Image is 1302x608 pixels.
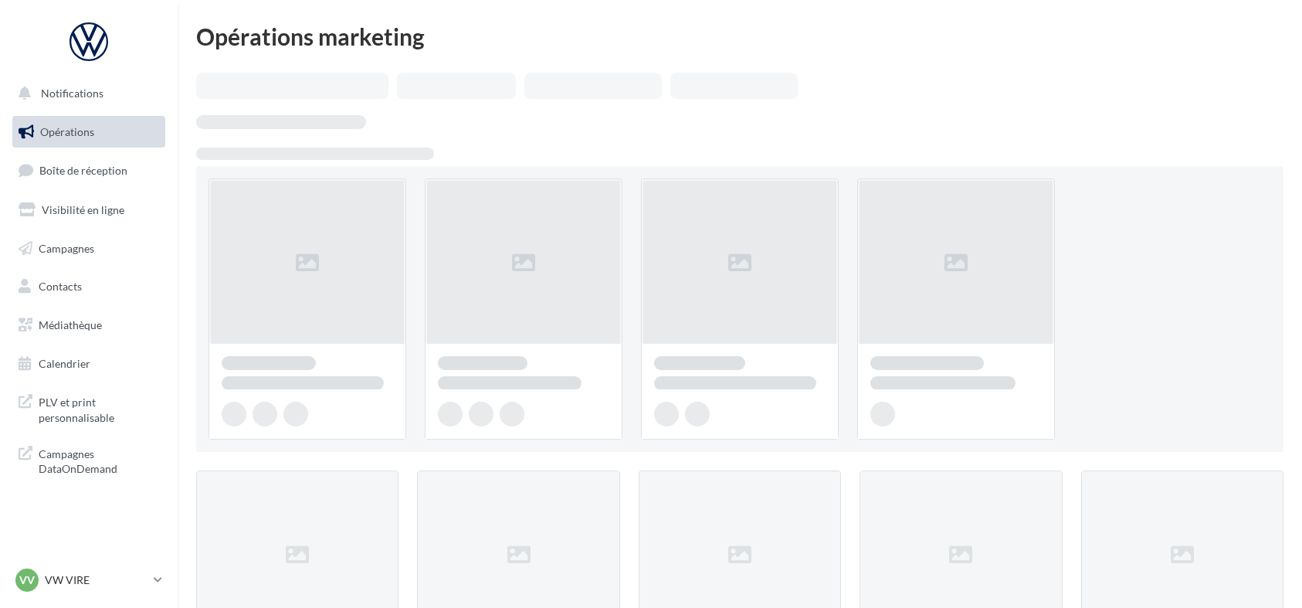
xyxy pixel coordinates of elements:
[39,357,90,370] span: Calendrier
[39,241,94,254] span: Campagnes
[41,87,103,100] span: Notifications
[9,386,168,431] a: PLV et print personnalisable
[12,566,165,595] a: VV VW VIRE
[196,25,1283,48] div: Opérations marketing
[9,194,168,226] a: Visibilité en ligne
[9,77,162,110] button: Notifications
[42,203,124,216] span: Visibilité en ligne
[9,348,168,380] a: Calendrier
[39,280,82,293] span: Contacts
[19,572,35,588] span: VV
[9,116,168,148] a: Opérations
[40,125,94,138] span: Opérations
[39,164,127,177] span: Boîte de réception
[45,572,147,588] p: VW VIRE
[39,318,102,331] span: Médiathèque
[9,270,168,303] a: Contacts
[9,233,168,265] a: Campagnes
[9,309,168,341] a: Médiathèque
[39,443,159,477] span: Campagnes DataOnDemand
[9,154,168,187] a: Boîte de réception
[9,437,168,483] a: Campagnes DataOnDemand
[39,392,159,425] span: PLV et print personnalisable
